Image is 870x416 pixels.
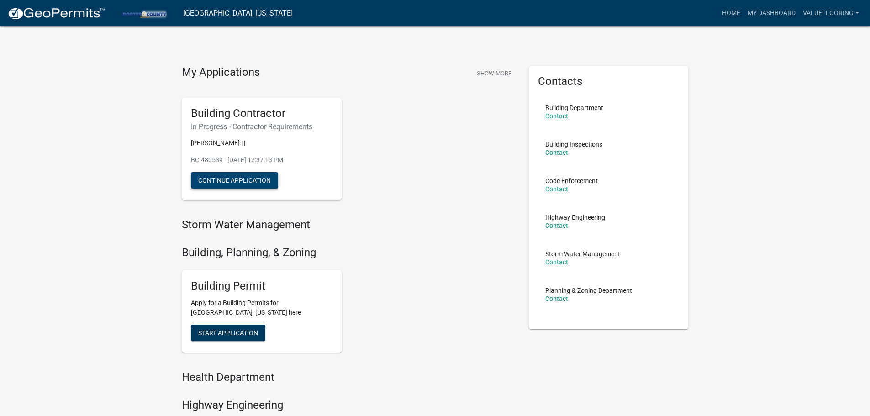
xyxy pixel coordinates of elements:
a: Home [718,5,744,22]
p: Planning & Zoning Department [545,287,632,294]
a: Contact [545,112,568,120]
a: ValueFlooring [799,5,863,22]
a: My Dashboard [744,5,799,22]
h6: In Progress - Contractor Requirements [191,122,332,131]
p: BC-480539 - [DATE] 12:37:13 PM [191,155,332,165]
a: Contact [545,149,568,156]
a: Contact [545,222,568,229]
p: [PERSON_NAME] | | [191,138,332,148]
h5: Contacts [538,75,680,88]
h5: Building Permit [191,279,332,293]
span: Start Application [198,329,258,336]
p: Storm Water Management [545,251,620,257]
button: Start Application [191,325,265,341]
h4: Storm Water Management [182,218,515,232]
button: Continue Application [191,172,278,189]
img: Porter County, Indiana [112,7,176,19]
p: Highway Engineering [545,214,605,221]
a: [GEOGRAPHIC_DATA], [US_STATE] [183,5,293,21]
a: Contact [545,258,568,266]
button: Show More [473,66,515,81]
h4: Highway Engineering [182,399,515,412]
p: Apply for a Building Permits for [GEOGRAPHIC_DATA], [US_STATE] here [191,298,332,317]
p: Building Inspections [545,141,602,147]
h4: My Applications [182,66,260,79]
h5: Building Contractor [191,107,332,120]
h4: Health Department [182,371,515,384]
h4: Building, Planning, & Zoning [182,246,515,259]
a: Contact [545,185,568,193]
p: Code Enforcement [545,178,598,184]
p: Building Department [545,105,603,111]
a: Contact [545,295,568,302]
